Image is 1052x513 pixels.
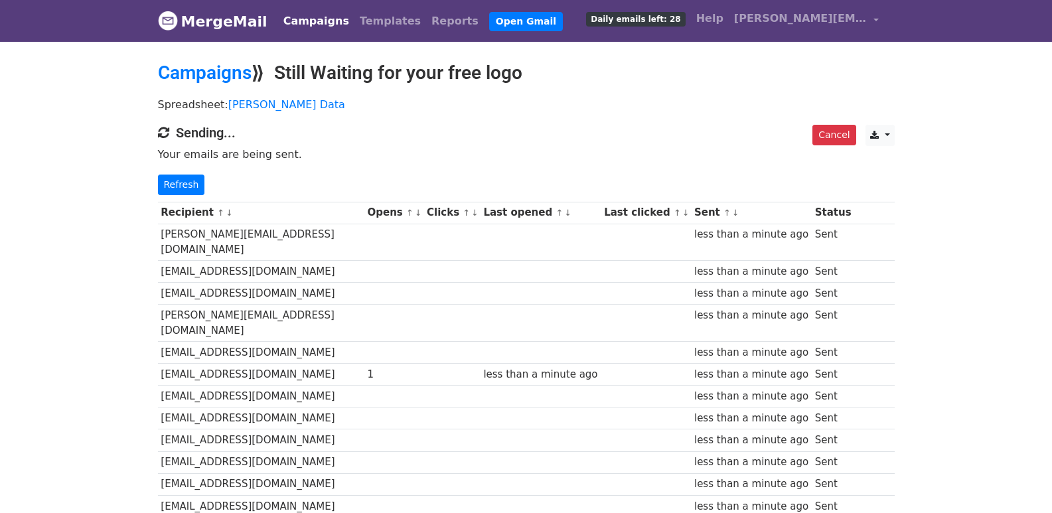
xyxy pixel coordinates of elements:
[694,476,808,492] div: less than a minute ago
[158,11,178,31] img: MergeMail logo
[694,411,808,426] div: less than a minute ago
[586,12,685,27] span: Daily emails left: 28
[812,386,854,407] td: Sent
[694,286,808,301] div: less than a minute ago
[694,345,808,360] div: less than a minute ago
[481,202,601,224] th: Last opened
[158,429,364,451] td: [EMAIL_ADDRESS][DOMAIN_NAME]
[812,283,854,305] td: Sent
[812,305,854,342] td: Sent
[158,342,364,364] td: [EMAIL_ADDRESS][DOMAIN_NAME]
[217,208,224,218] a: ↑
[158,473,364,495] td: [EMAIL_ADDRESS][DOMAIN_NAME]
[812,429,854,451] td: Sent
[426,8,484,35] a: Reports
[581,5,690,32] a: Daily emails left: 28
[489,12,563,31] a: Open Gmail
[723,208,731,218] a: ↑
[364,202,424,224] th: Opens
[694,227,808,242] div: less than a minute ago
[158,98,895,111] p: Spreadsheet:
[228,98,345,111] a: [PERSON_NAME] Data
[694,389,808,404] div: less than a minute ago
[812,473,854,495] td: Sent
[158,451,364,473] td: [EMAIL_ADDRESS][DOMAIN_NAME]
[354,8,426,35] a: Templates
[732,208,739,218] a: ↓
[158,7,267,35] a: MergeMail
[812,261,854,283] td: Sent
[367,367,420,382] div: 1
[812,125,856,145] a: Cancel
[556,208,563,218] a: ↑
[423,202,480,224] th: Clicks
[278,8,354,35] a: Campaigns
[158,283,364,305] td: [EMAIL_ADDRESS][DOMAIN_NAME]
[682,208,690,218] a: ↓
[226,208,233,218] a: ↓
[734,11,867,27] span: [PERSON_NAME][EMAIL_ADDRESS][DOMAIN_NAME]
[158,386,364,407] td: [EMAIL_ADDRESS][DOMAIN_NAME]
[463,208,470,218] a: ↑
[691,202,812,224] th: Sent
[158,175,205,195] a: Refresh
[729,5,884,37] a: [PERSON_NAME][EMAIL_ADDRESS][DOMAIN_NAME]
[158,364,364,386] td: [EMAIL_ADDRESS][DOMAIN_NAME]
[158,202,364,224] th: Recipient
[471,208,479,218] a: ↓
[158,62,252,84] a: Campaigns
[601,202,691,224] th: Last clicked
[812,407,854,429] td: Sent
[564,208,571,218] a: ↓
[158,261,364,283] td: [EMAIL_ADDRESS][DOMAIN_NAME]
[415,208,422,218] a: ↓
[158,147,895,161] p: Your emails are being sent.
[694,455,808,470] div: less than a minute ago
[812,451,854,473] td: Sent
[158,407,364,429] td: [EMAIL_ADDRESS][DOMAIN_NAME]
[674,208,681,218] a: ↑
[812,364,854,386] td: Sent
[694,433,808,448] div: less than a minute ago
[812,202,854,224] th: Status
[406,208,413,218] a: ↑
[158,224,364,261] td: [PERSON_NAME][EMAIL_ADDRESS][DOMAIN_NAME]
[694,308,808,323] div: less than a minute ago
[158,305,364,342] td: [PERSON_NAME][EMAIL_ADDRESS][DOMAIN_NAME]
[694,367,808,382] div: less than a minute ago
[158,125,895,141] h4: Sending...
[483,367,597,382] div: less than a minute ago
[812,342,854,364] td: Sent
[691,5,729,32] a: Help
[812,224,854,261] td: Sent
[694,264,808,279] div: less than a minute ago
[158,62,895,84] h2: ⟫ Still Waiting for your free logo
